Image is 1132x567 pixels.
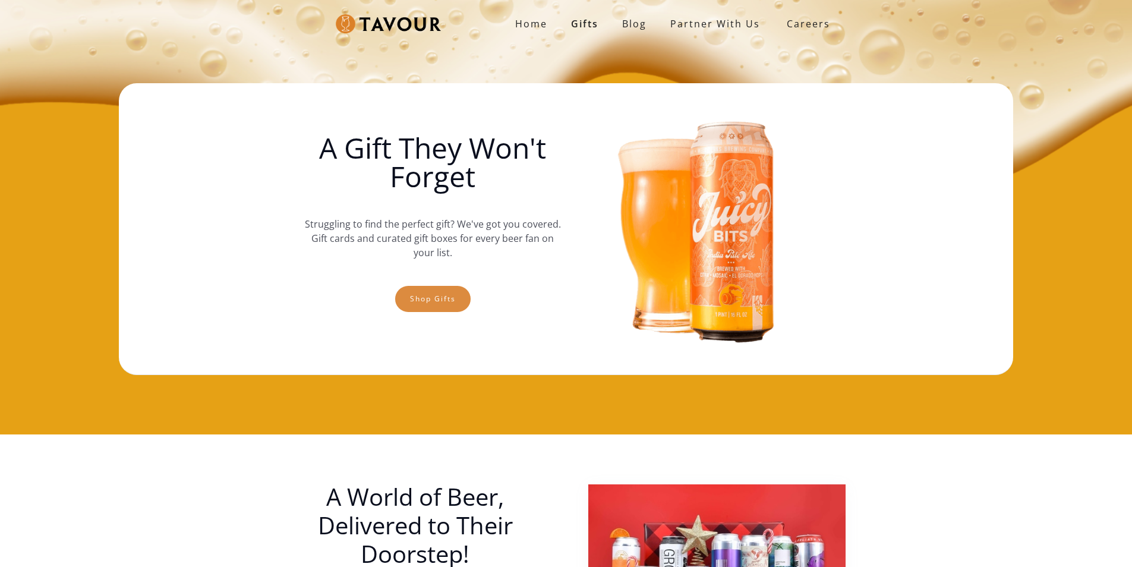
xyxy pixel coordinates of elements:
a: Careers [772,7,839,40]
a: Home [503,12,559,36]
strong: Careers [787,12,830,36]
a: Blog [610,12,658,36]
p: Struggling to find the perfect gift? We've got you covered. Gift cards and curated gift boxes for... [304,205,561,272]
h1: A Gift They Won't Forget [304,134,561,191]
a: Gifts [559,12,610,36]
a: Shop gifts [395,286,471,312]
a: partner with us [658,12,772,36]
strong: Home [515,17,547,30]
